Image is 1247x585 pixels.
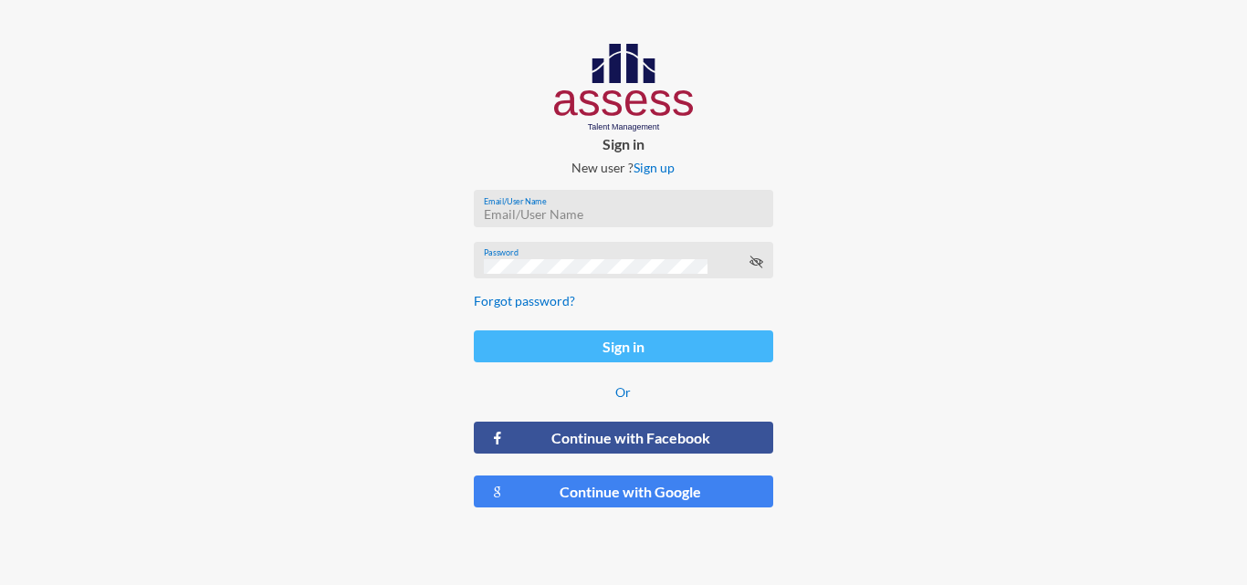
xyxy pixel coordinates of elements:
input: Email/User Name [484,207,763,222]
p: New user ? [459,160,787,175]
p: Sign in [459,135,787,152]
button: Continue with Facebook [474,422,772,454]
button: Sign in [474,330,772,362]
button: Continue with Google [474,475,772,507]
a: Sign up [634,160,675,175]
a: Forgot password? [474,293,575,308]
img: AssessLogoo.svg [554,44,694,131]
p: Or [474,384,772,400]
